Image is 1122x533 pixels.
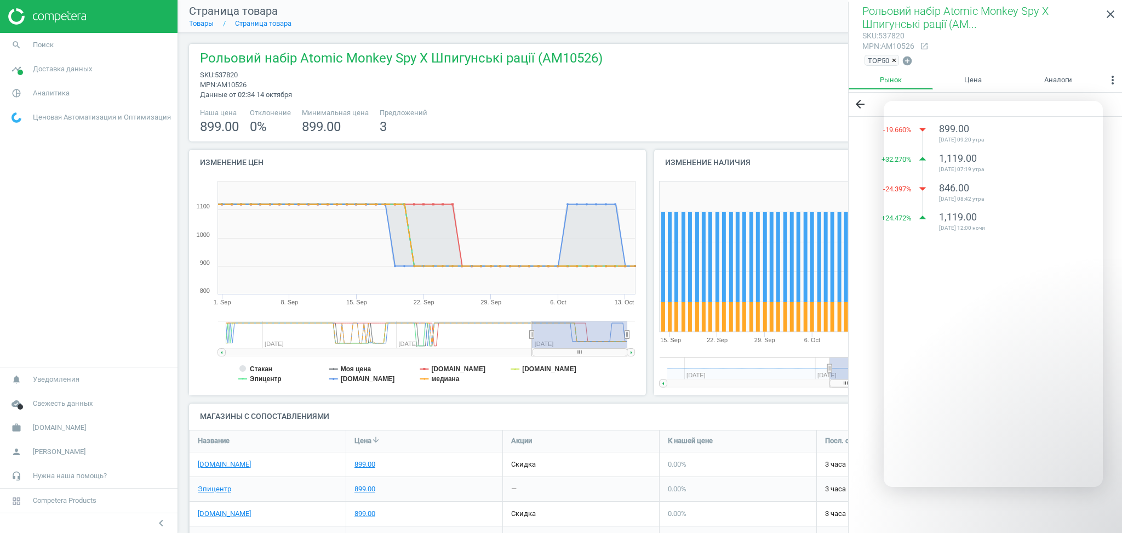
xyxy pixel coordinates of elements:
a: Эпицентр [198,484,231,494]
i: cloud_done [6,393,27,414]
span: + 32.270 % [881,155,912,165]
iframe: Intercom live chat [884,101,1103,487]
tspan: Эпицентр [250,375,282,383]
i: more_vert [1106,73,1119,87]
span: 3 [380,119,387,134]
span: sku : [200,71,215,79]
span: скидка [511,460,536,468]
tspan: 13. Oct [615,299,634,305]
i: chevron_left [154,517,168,530]
span: Доставка данных [33,64,92,74]
tspan: медиана [431,375,459,383]
span: + 24.472 % [881,213,912,223]
img: ajHJNr6hYgQAAAAASUVORK5CYII= [8,8,86,25]
span: Уведомления [33,375,79,384]
span: sku [862,31,877,40]
span: 0 % [250,119,267,134]
span: mpn [862,42,879,50]
text: 900 [200,259,210,266]
span: Свежесть данных [33,399,93,409]
span: Предложений [380,108,427,118]
tspan: [DOMAIN_NAME] [341,375,395,383]
span: 899.00 [200,119,239,134]
span: Наша цена [200,108,239,118]
span: Название [198,436,230,446]
i: open_in_new [920,42,929,50]
span: 3 часа назад [825,460,965,469]
span: -19.660 % [883,125,912,135]
span: Акции [511,436,532,446]
h4: Магазины с сопоставлениями [189,404,1111,429]
span: Рольовий набір Atomic Monkey Spy X Шпигунські рації (AM10526) [200,49,603,70]
i: timeline [6,59,27,80]
tspan: 1. Sep [214,299,231,305]
text: 1100 [197,203,210,209]
iframe: Intercom live chat [1077,496,1103,522]
i: arrow_downward [371,435,380,444]
span: × [892,56,896,65]
i: headset_mic [6,466,27,486]
span: Минимальная цена [302,108,369,118]
tspan: 15. Sep [660,337,681,343]
img: wGWNvw8QSZomAAAAABJRU5ErkJggg== [12,112,21,123]
span: [PERSON_NAME] [33,447,85,457]
a: open_in_new [914,42,929,52]
tspan: [DOMAIN_NAME] [522,365,576,373]
tspan: 29. Sep [480,299,501,305]
span: 899.00 [302,119,341,134]
a: Страница товара [235,19,291,27]
button: × [892,55,898,65]
div: 899.00 [354,509,375,519]
span: 3 часа назад [825,484,965,494]
h4: Изменение наличия [654,150,879,175]
tspan: 6. Oct [550,299,566,305]
span: 0.00 % [668,460,686,468]
h4: Изменение цен [189,150,646,175]
i: search [6,35,27,55]
span: 537820 [215,71,238,79]
span: Данные от 02:34 14 октября [200,90,292,99]
i: notifications [6,369,27,390]
span: Ценовая Автоматизация и Оптимизация [33,112,171,122]
span: 3 часа назад [825,509,965,519]
span: -24.397 % [883,184,912,194]
span: [DOMAIN_NAME] [33,423,86,433]
tspan: 15. Sep [346,299,367,305]
span: TOP50 [868,55,889,65]
a: Рынок [849,71,933,89]
i: work [6,417,27,438]
text: 800 [200,287,210,294]
div: 899.00 [354,460,375,469]
span: Аналитика [33,88,70,98]
i: pie_chart_outlined [6,83,27,104]
tspan: 6. Oct [804,337,820,343]
div: : 537820 [862,31,914,41]
span: Нужна наша помощь? [33,471,107,481]
button: chevron_left [147,516,175,530]
span: Рольовий набір Atomic Monkey Spy X Шпигунські рації (AM... [862,4,1049,31]
a: Аналоги [1013,71,1103,89]
div: 899.00 [354,484,375,494]
span: Посл. скан [825,436,861,446]
tspan: 22. Sep [414,299,434,305]
tspan: Стакан [250,365,272,373]
div: : AM10526 [862,41,914,52]
span: mpn : [200,81,217,89]
span: скидка [511,509,536,518]
i: person [6,441,27,462]
a: [DOMAIN_NAME] [198,460,251,469]
button: more_vert [1103,71,1122,93]
span: 0.00 % [668,485,686,493]
span: К нашей цене [668,436,713,446]
tspan: 8. Sep [280,299,298,305]
span: 0.00 % [668,509,686,518]
span: Страница товара [189,4,278,18]
i: arrow_back [854,98,867,111]
span: Цена [354,436,371,446]
tspan: 22. Sep [707,337,728,343]
i: add_circle [902,55,913,66]
span: Поиск [33,40,54,50]
span: AM10526 [217,81,247,89]
text: 1000 [197,231,210,238]
a: Товары [189,19,214,27]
